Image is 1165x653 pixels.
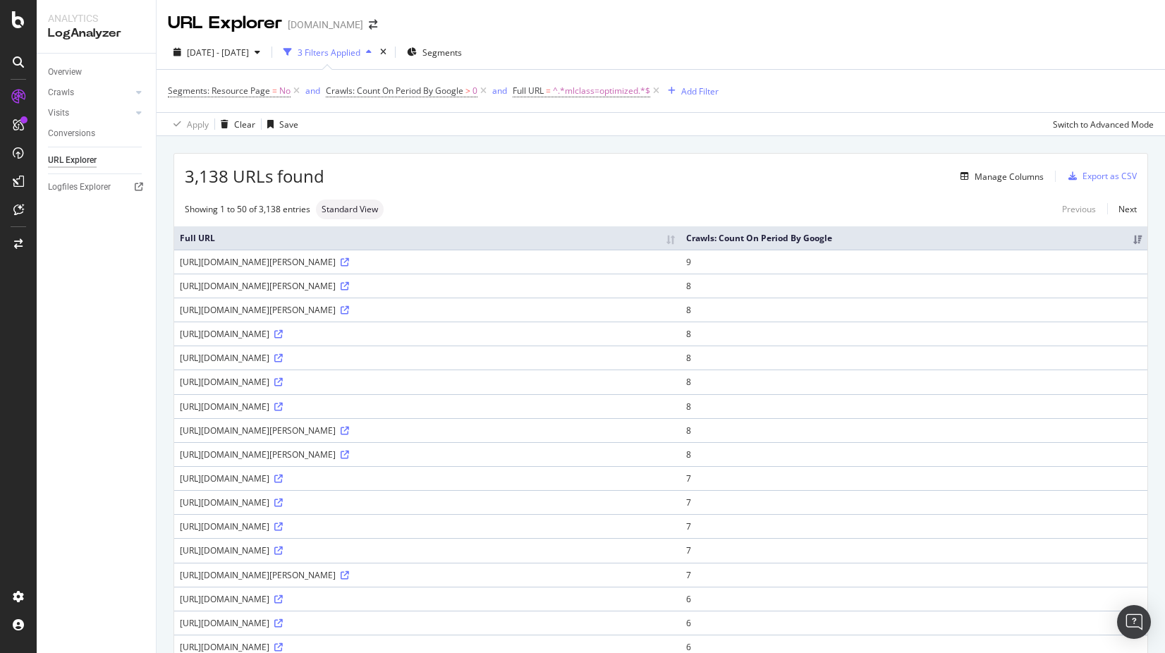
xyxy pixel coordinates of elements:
[168,85,270,97] span: Segments: Resource Page
[48,126,95,141] div: Conversions
[305,84,320,97] button: and
[681,250,1147,274] td: 9
[48,11,145,25] div: Analytics
[288,18,363,32] div: [DOMAIN_NAME]
[465,85,470,97] span: >
[168,11,282,35] div: URL Explorer
[681,538,1147,562] td: 7
[377,45,389,59] div: times
[681,298,1147,322] td: 8
[422,47,462,59] span: Segments
[1053,118,1154,130] div: Switch to Advanced Mode
[681,611,1147,635] td: 6
[174,226,681,250] th: Full URL: activate to sort column ascending
[681,370,1147,393] td: 8
[662,83,719,99] button: Add Filter
[180,496,675,508] div: [URL][DOMAIN_NAME]
[316,200,384,219] div: neutral label
[681,394,1147,418] td: 8
[681,346,1147,370] td: 8
[180,401,675,413] div: [URL][DOMAIN_NAME]
[546,85,551,97] span: =
[48,153,97,168] div: URL Explorer
[681,514,1147,538] td: 7
[48,65,82,80] div: Overview
[322,205,378,214] span: Standard View
[1107,199,1137,219] a: Next
[180,617,675,629] div: [URL][DOMAIN_NAME]
[180,304,675,316] div: [URL][DOMAIN_NAME][PERSON_NAME]
[180,641,675,653] div: [URL][DOMAIN_NAME]
[180,280,675,292] div: [URL][DOMAIN_NAME][PERSON_NAME]
[180,520,675,532] div: [URL][DOMAIN_NAME]
[305,85,320,97] div: and
[180,472,675,484] div: [URL][DOMAIN_NAME]
[48,106,132,121] a: Visits
[48,85,74,100] div: Crawls
[48,106,69,121] div: Visits
[1063,165,1137,188] button: Export as CSV
[180,425,675,437] div: [URL][DOMAIN_NAME][PERSON_NAME]
[185,203,310,215] div: Showing 1 to 50 of 3,138 entries
[168,113,209,135] button: Apply
[681,418,1147,442] td: 8
[492,85,507,97] div: and
[180,544,675,556] div: [URL][DOMAIN_NAME]
[975,171,1044,183] div: Manage Columns
[681,85,719,97] div: Add Filter
[180,256,675,268] div: [URL][DOMAIN_NAME][PERSON_NAME]
[48,180,111,195] div: Logfiles Explorer
[234,118,255,130] div: Clear
[180,448,675,460] div: [URL][DOMAIN_NAME][PERSON_NAME]
[1047,113,1154,135] button: Switch to Advanced Mode
[262,113,298,135] button: Save
[553,81,650,101] span: ^.*mlclass=optimized.*$
[48,85,132,100] a: Crawls
[279,118,298,130] div: Save
[279,81,291,101] span: No
[326,85,463,97] span: Crawls: Count On Period By Google
[955,168,1044,185] button: Manage Columns
[180,376,675,388] div: [URL][DOMAIN_NAME]
[48,126,146,141] a: Conversions
[681,226,1147,250] th: Crawls: Count On Period By Google: activate to sort column ascending
[187,118,209,130] div: Apply
[472,81,477,101] span: 0
[48,153,146,168] a: URL Explorer
[215,113,255,135] button: Clear
[513,85,544,97] span: Full URL
[492,84,507,97] button: and
[168,41,266,63] button: [DATE] - [DATE]
[1082,170,1137,182] div: Export as CSV
[180,352,675,364] div: [URL][DOMAIN_NAME]
[681,322,1147,346] td: 8
[681,442,1147,466] td: 8
[180,328,675,340] div: [URL][DOMAIN_NAME]
[401,41,468,63] button: Segments
[185,164,324,188] span: 3,138 URLs found
[48,25,145,42] div: LogAnalyzer
[48,180,146,195] a: Logfiles Explorer
[681,466,1147,490] td: 7
[681,563,1147,587] td: 7
[180,569,675,581] div: [URL][DOMAIN_NAME][PERSON_NAME]
[681,490,1147,514] td: 7
[278,41,377,63] button: 3 Filters Applied
[681,587,1147,611] td: 6
[1117,605,1151,639] div: Open Intercom Messenger
[187,47,249,59] span: [DATE] - [DATE]
[272,85,277,97] span: =
[369,20,377,30] div: arrow-right-arrow-left
[48,65,146,80] a: Overview
[681,274,1147,298] td: 8
[298,47,360,59] div: 3 Filters Applied
[180,593,675,605] div: [URL][DOMAIN_NAME]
